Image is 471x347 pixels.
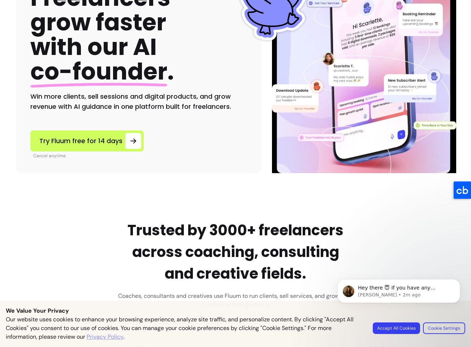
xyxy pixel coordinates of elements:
a: Privacy Policy [87,333,124,341]
p: Cancel anytime [33,153,144,159]
span: co-founder [30,55,167,87]
iframe: Intercom notifications message [327,264,471,343]
h2: Win more clients, sell sessions and digital products, and grow revenue with AI guidance in one pl... [30,91,247,112]
p: Our website uses cookies to enhance your browsing experience, analyze site traffic, and personali... [6,315,364,341]
span: Try Fluum free for 14 days [39,136,122,146]
h3: Coaches, consultants and creatives use Fluum to run clients, sell services, and grow their busine... [118,292,353,309]
h2: Trusted by 3000+ freelancers across coaching, consulting and creative fields. [118,219,353,284]
a: Try Fluum free for 14 days [30,130,144,151]
p: We Value Your Privacy [6,307,465,315]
